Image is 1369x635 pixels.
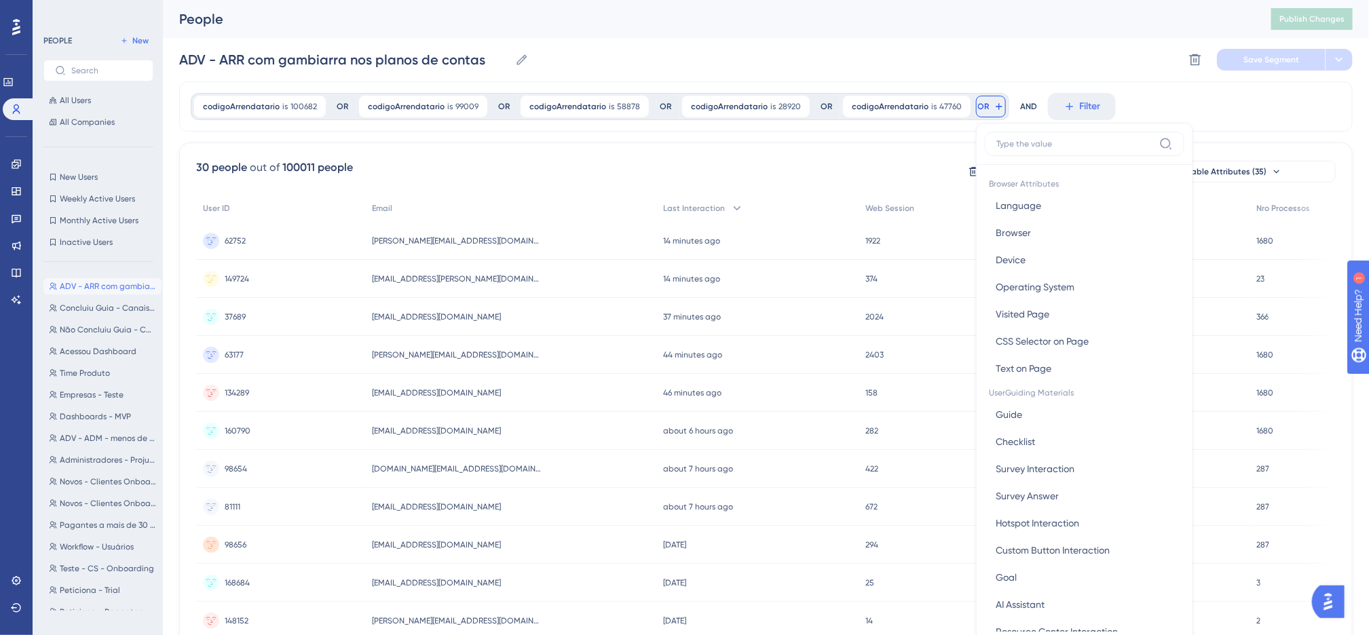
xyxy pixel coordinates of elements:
span: New Users [60,172,98,182]
span: Pagantes a mais de 30 [PERSON_NAME] (MKT) [60,520,156,531]
span: Survey Interaction [996,461,1074,477]
span: Language [996,197,1041,214]
span: 2 [1256,615,1260,626]
span: is [931,101,937,112]
span: 14 [865,615,873,626]
button: Teste - CS - Onboarding [43,560,162,577]
span: [PERSON_NAME][EMAIL_ADDRESS][DOMAIN_NAME] [372,615,542,626]
span: 98656 [225,539,246,550]
span: 2024 [865,311,884,322]
span: Custom Button Interaction [996,542,1110,558]
span: codigoArrendatario [852,101,929,112]
button: All Companies [43,114,153,130]
div: out of [250,159,280,176]
button: Browser [985,219,1184,246]
button: CSS Selector on Page [985,328,1184,355]
div: OR [821,101,832,112]
time: 46 minutes ago [663,388,721,398]
span: All Companies [60,117,115,128]
span: OR [978,101,990,112]
span: 672 [865,501,878,512]
div: PEOPLE [43,35,72,46]
button: Save Segment [1217,49,1326,71]
span: codigoArrendatario [691,101,768,112]
button: New [115,33,153,49]
span: [PERSON_NAME][EMAIL_ADDRESS][DOMAIN_NAME] [372,235,542,246]
span: [PERSON_NAME][EMAIL_ADDRESS][DOMAIN_NAME] [372,349,542,360]
span: Hotspot Interaction [996,515,1079,531]
span: Text on Page [996,360,1051,377]
span: 62752 [225,235,246,246]
span: Goal [996,569,1017,585]
button: Peticiona - Pagantes [43,604,162,620]
span: 149724 [225,273,249,284]
div: 100011 people [282,159,353,176]
button: Custom Button Interaction [985,537,1184,564]
span: [EMAIL_ADDRESS][PERSON_NAME][DOMAIN_NAME] [372,273,542,284]
button: AI Assistant [985,591,1184,618]
span: 366 [1256,311,1269,322]
span: 294 [865,539,878,550]
span: 58878 [617,101,640,112]
time: 14 minutes ago [663,236,720,246]
time: 14 minutes ago [663,274,720,284]
span: is [447,101,453,112]
button: Survey Interaction [985,455,1184,482]
button: Goal [985,564,1184,591]
span: codigoArrendatario [529,101,606,112]
span: Time Produto [60,368,110,379]
span: is [609,101,614,112]
button: Visited Page [985,301,1184,328]
span: 1680 [1256,425,1273,436]
div: 1 [94,7,98,18]
span: Need Help? [32,3,85,20]
span: Guide [996,406,1022,423]
span: AI Assistant [996,596,1045,613]
button: Hotspot Interaction [985,509,1184,537]
span: 25 [865,577,874,588]
button: New Users [43,169,153,185]
input: Segment Name [179,50,510,69]
button: Operating System [985,273,1184,301]
span: Novos - Clientes Onboarding usuários [60,476,156,487]
span: Available Attributes (35) [1173,166,1267,177]
span: 37689 [225,311,246,322]
span: Weekly Active Users [60,193,135,204]
time: [DATE] [663,540,686,550]
button: Language [985,192,1184,219]
button: Novos - Clientes Onboarding admin [43,495,162,512]
div: People [179,9,1237,28]
div: OR [498,101,510,112]
span: 374 [865,273,878,284]
span: 1680 [1256,349,1273,360]
button: Acessou Dashboard [43,343,162,360]
span: UserGuiding Materials [985,382,1184,401]
span: 168684 [225,577,250,588]
span: is [282,101,288,112]
button: Available Attributes (35) [1119,161,1336,182]
span: Checklist [996,434,1035,450]
span: ADV - ADM - menos de 20 Procs [60,433,156,444]
span: Device [996,252,1026,268]
span: Publish Changes [1279,14,1345,24]
span: 158 [865,387,878,398]
div: OR [337,101,348,112]
span: 98654 [225,463,247,474]
span: [EMAIL_ADDRESS][DOMAIN_NAME] [372,387,501,398]
button: Workflow - Usuários [43,539,162,555]
span: 287 [1256,501,1269,512]
span: 3 [1256,577,1260,588]
span: Visited Page [996,306,1049,322]
span: 422 [865,463,878,474]
span: Last Interaction [663,203,725,214]
span: Empresas - Teste [60,389,124,400]
button: Peticiona - Trial [43,582,162,598]
span: Acessou Dashboard [60,346,136,357]
button: Inactive Users [43,234,153,250]
span: is [770,101,776,112]
span: Nro Processos [1256,203,1310,214]
button: Pagantes a mais de 30 [PERSON_NAME] (MKT) [43,517,162,533]
time: 37 minutes ago [663,312,721,322]
span: Filter [1080,98,1101,115]
span: Email [372,203,392,214]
